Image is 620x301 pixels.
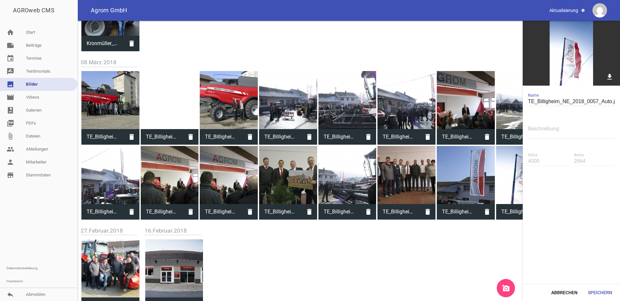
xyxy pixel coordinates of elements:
[6,106,14,114] i: photo_album
[479,129,495,145] i: delete
[479,204,495,220] i: delete
[259,128,302,145] span: TE_Billigheim_NE_2018_0030_Auto.jpg
[437,128,479,145] span: TE_Billigheim_NE_2018_0004_Auto.jpg
[377,203,420,220] span: TE_Billigheim_NE_2018_0023_Auto.jpg
[377,128,420,145] span: TE_Billigheim_NE_2018_0047_Auto.jpg
[91,7,127,13] span: Agrom GmbH
[6,80,14,88] i: image
[602,70,617,86] a: download
[606,73,614,81] i: download
[183,129,198,145] i: delete
[6,171,14,179] i: store_mall_directory
[6,158,14,166] i: person
[6,42,14,49] i: note
[145,226,204,235] h2: 16.Februar.2018
[318,128,361,145] span: TE_Billigheim_NE_2018_0034_Auto.jpg
[81,203,124,220] span: TE_Billigheim_NE_2018_0044_Auto.jpg
[81,128,124,145] span: TE_Billigheim_NE_2018_0062_Auto.jpg
[6,29,14,36] i: home
[259,203,302,220] span: TE_Billigheim_NE_2018_0018_Auto.jpg
[302,129,317,145] i: delete
[141,128,183,145] span: TE_Billigheim_NE_2018_0053_Auto.jpg
[124,36,139,51] i: delete
[6,54,14,62] i: event
[183,204,198,220] i: delete
[81,35,124,52] span: Kronmüller_Daniel_2020.JPG
[81,58,617,67] h2: 08.März.2018
[523,21,620,86] img: aysgoziahxidgzkgoijd9mmuu9smbunouz4leifd.500.jpeg
[361,129,376,145] i: delete
[242,204,258,220] i: delete
[141,203,183,220] span: TE_Billigheim_NE_2018_0012_Auto.jpg
[496,128,539,145] span: TE_Billigheim_NE_2018_0032_Auto.jpg
[546,287,583,298] button: Abbrechen
[6,119,14,127] i: picture_as_pdf
[200,128,242,145] span: TE_Billigheim_NE_2018_0052_Auto.jpg
[124,204,139,220] i: delete
[318,203,361,220] span: TE_Billigheim_NE_2018_0037_Auto.jpg
[6,145,14,153] i: people
[583,287,617,298] button: Speichern
[242,129,258,145] i: delete
[81,226,140,235] h2: 27.Februar.2018
[6,93,14,101] i: movie
[502,284,510,292] i: add_a_photo
[496,203,539,220] span: TE_Billigheim_NE_2018_0057_Auto.jpg
[420,204,435,220] i: delete
[420,129,435,145] i: delete
[124,129,139,145] i: delete
[6,132,14,140] i: attach_file
[6,67,14,75] i: rate_review
[200,203,242,220] span: TE_Billigheim_NE_2018_0011_Auto.jpg
[437,203,479,220] span: TE_Billigheim_NE_2018_0040_Auto.jpg
[361,204,376,220] i: delete
[6,291,14,298] i: reply
[302,204,317,220] i: delete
